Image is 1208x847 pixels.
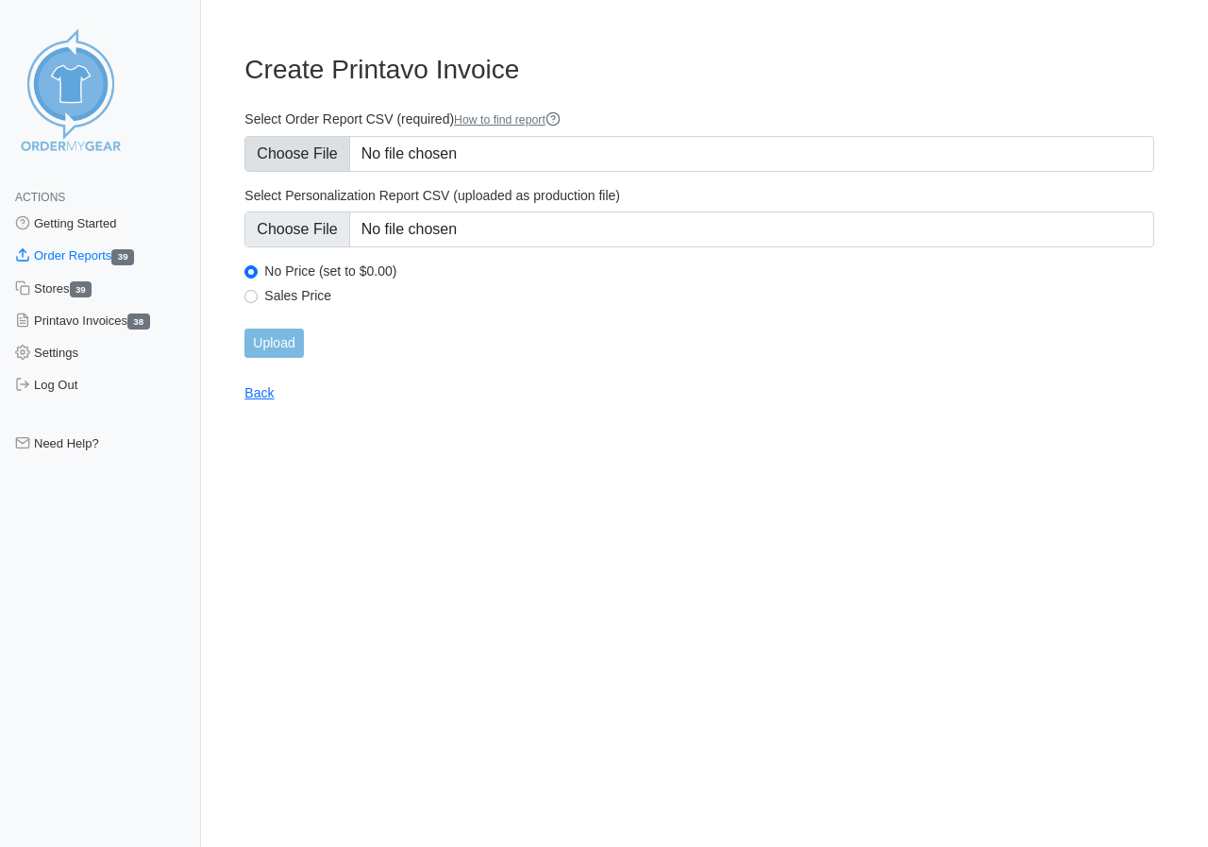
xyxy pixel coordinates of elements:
[244,110,1154,128] label: Select Order Report CSV (required)
[244,187,1154,204] label: Select Personalization Report CSV (uploaded as production file)
[127,313,150,330] span: 38
[454,113,561,127] a: How to find report
[15,191,65,204] span: Actions
[111,249,134,265] span: 39
[264,287,1154,304] label: Sales Price
[244,385,274,400] a: Back
[244,329,303,358] input: Upload
[264,263,1154,280] label: No Price (set to $0.00)
[70,281,92,297] span: 39
[244,54,1154,86] h3: Create Printavo Invoice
